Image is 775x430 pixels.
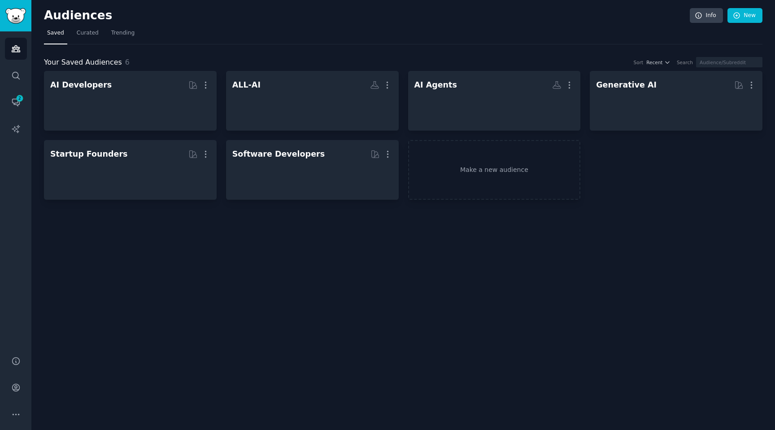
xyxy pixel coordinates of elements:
[226,140,399,200] a: Software Developers
[414,79,457,91] div: AI Agents
[232,79,261,91] div: ALL-AI
[408,71,581,131] a: AI Agents
[596,79,657,91] div: Generative AI
[44,71,217,131] a: AI Developers
[646,59,662,66] span: Recent
[125,58,130,66] span: 6
[44,140,217,200] a: Startup Founders
[677,59,693,66] div: Search
[696,57,762,67] input: Audience/Subreddit
[408,140,581,200] a: Make a new audience
[74,26,102,44] a: Curated
[44,26,67,44] a: Saved
[50,79,112,91] div: AI Developers
[16,95,24,101] span: 2
[5,91,27,113] a: 2
[727,8,762,23] a: New
[108,26,138,44] a: Trending
[590,71,762,131] a: Generative AI
[44,9,690,23] h2: Audiences
[47,29,64,37] span: Saved
[44,57,122,68] span: Your Saved Audiences
[5,8,26,24] img: GummySearch logo
[690,8,723,23] a: Info
[634,59,644,66] div: Sort
[232,149,325,160] div: Software Developers
[226,71,399,131] a: ALL-AI
[646,59,671,66] button: Recent
[77,29,99,37] span: Curated
[50,149,127,160] div: Startup Founders
[111,29,135,37] span: Trending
